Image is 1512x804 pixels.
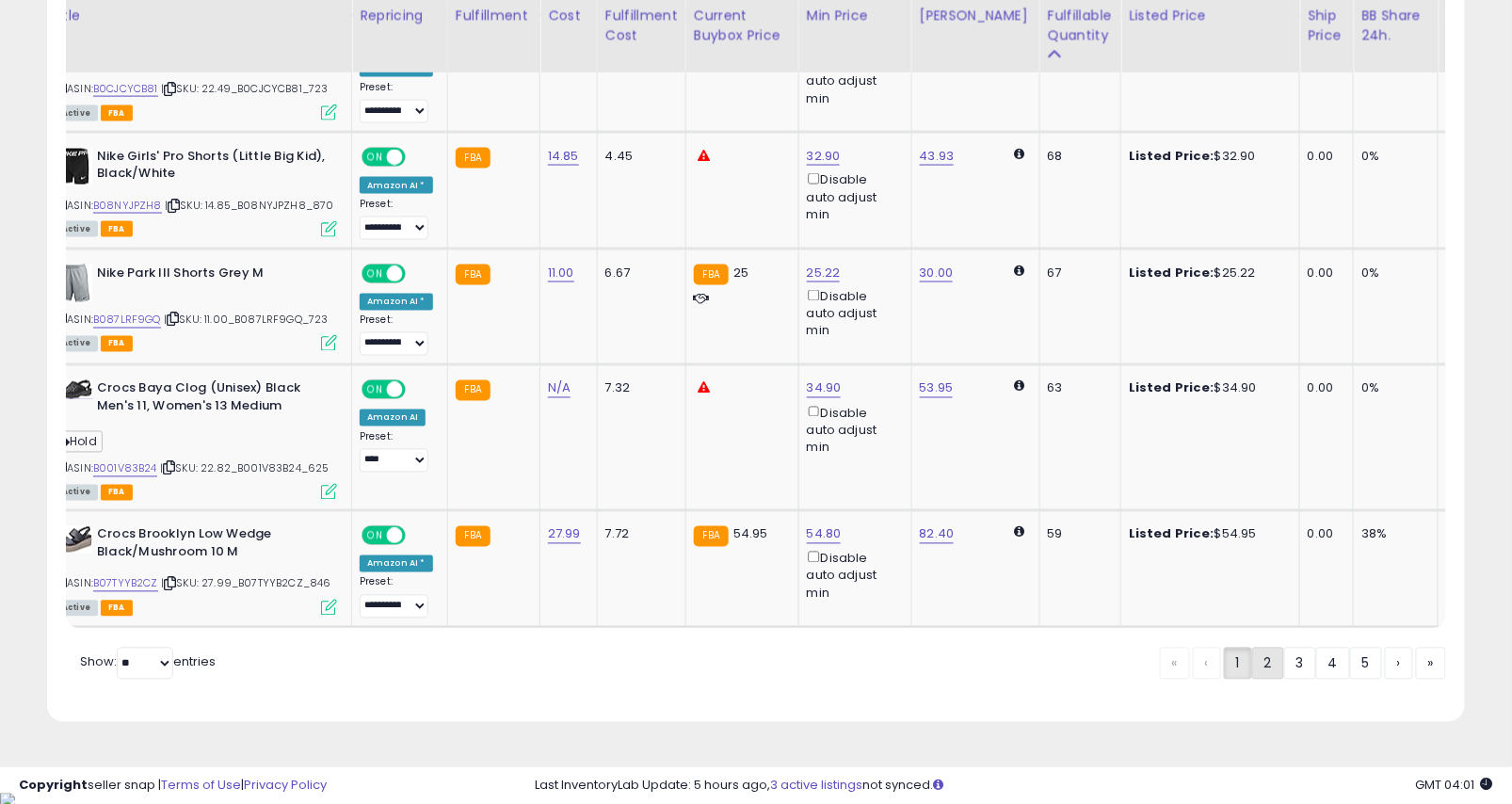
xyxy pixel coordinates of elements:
[1252,648,1284,680] a: 2
[360,6,440,25] div: Repricing
[403,382,433,398] span: OFF
[101,221,133,237] span: FBA
[55,148,337,235] div: ASIN:
[161,776,241,794] a: Terms of Use
[770,776,862,794] a: 3 active listings
[1129,379,1214,397] b: Listed Price:
[1397,654,1401,673] span: ›
[807,169,897,223] div: Disable auto adjust min
[55,485,98,501] span: All listings currently available for purchase on Amazon
[920,525,955,544] a: 82.40
[101,105,133,121] span: FBA
[165,198,334,213] span: | SKU: 14.85_B08NYJPZH8_870
[80,653,216,671] span: Show: entries
[97,265,326,287] b: Nike Park III Shorts Grey M
[1316,648,1350,680] a: 4
[807,264,841,282] a: 25.22
[920,6,1032,25] div: [PERSON_NAME]
[403,149,433,165] span: OFF
[1361,6,1430,45] div: BB Share 24h.
[93,576,158,592] a: B07TYYB2CZ
[19,777,327,795] div: seller snap | |
[1308,148,1339,165] div: 0.00
[605,380,671,397] div: 7.32
[55,148,92,185] img: 31UI6QvYTwL._SL40_.jpg
[1129,148,1285,165] div: $32.90
[360,314,433,357] div: Preset:
[101,601,133,617] span: FBA
[548,6,589,25] div: Cost
[403,528,433,544] span: OFF
[807,147,841,166] a: 32.90
[55,526,92,554] img: 41ILFP8hmoL._SL40_.jpg
[1361,148,1424,165] div: 0%
[694,6,791,45] div: Current Buybox Price
[1416,776,1493,794] span: 2025-10-7 04:01 GMT
[55,105,98,121] span: All listings currently available for purchase on Amazon
[456,380,491,401] small: FBA
[694,526,729,547] small: FBA
[1129,265,1285,281] div: $25.22
[1048,265,1106,281] div: 67
[920,379,954,398] a: 53.95
[1129,525,1214,543] b: Listed Price:
[605,265,671,281] div: 6.67
[55,265,92,302] img: 31UN3OEqYeL._SL40_.jpg
[55,526,337,614] div: ASIN:
[920,264,954,282] a: 30.00
[456,526,491,547] small: FBA
[1129,6,1292,25] div: Listed Price
[1129,264,1214,281] b: Listed Price:
[360,410,426,426] div: Amazon AI
[360,431,433,474] div: Preset:
[733,525,768,543] span: 54.95
[605,526,671,543] div: 7.72
[1350,648,1382,680] a: 5
[1308,380,1339,397] div: 0.00
[97,148,326,187] b: Nike Girls' Pro Shorts (Little Big Kid), Black/White
[160,461,330,476] span: | SKU: 22.82_B001V83B24_625
[694,265,729,285] small: FBA
[360,555,433,572] div: Amazon AI *
[548,525,581,544] a: 27.99
[1361,265,1424,281] div: 0%
[1361,526,1424,543] div: 38%
[456,148,491,169] small: FBA
[55,31,337,119] div: ASIN:
[1048,6,1113,45] div: Fulfillable Quantity
[1129,147,1214,165] b: Listed Price:
[1361,380,1424,397] div: 0%
[360,198,433,240] div: Preset:
[1224,648,1252,680] a: 1
[363,149,387,165] span: ON
[93,313,161,329] a: B087LRF9GQ
[1048,526,1106,543] div: 59
[1048,380,1106,397] div: 63
[548,264,574,282] a: 11.00
[360,177,433,194] div: Amazon AI *
[55,221,98,237] span: All listings currently available for purchase on Amazon
[164,313,329,328] span: | SKU: 11.00_B087LRF9GQ_723
[807,379,842,398] a: 34.90
[363,382,387,398] span: ON
[97,526,326,566] b: Crocs Brooklyn Low Wedge Black/Mushroom 10 M
[807,53,897,106] div: Disable auto adjust min
[1308,6,1345,45] div: Ship Price
[1048,148,1106,165] div: 68
[403,265,433,281] span: OFF
[363,528,387,544] span: ON
[807,6,904,25] div: Min Price
[97,380,326,420] b: Crocs Baya Clog (Unisex) Black Men's 11, Women's 13 Medium
[93,461,157,477] a: B001V83B24
[548,379,571,398] a: N/A
[1129,526,1285,543] div: $54.95
[161,81,329,96] span: | SKU: 22.49_B0CJCYCB81_723
[363,265,387,281] span: ON
[360,294,433,311] div: Amazon AI *
[93,81,158,97] a: B0CJCYCB81
[101,336,133,352] span: FBA
[55,336,98,352] span: All listings currently available for purchase on Amazon
[55,265,337,350] div: ASIN:
[1129,380,1285,397] div: $34.90
[807,525,842,544] a: 54.80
